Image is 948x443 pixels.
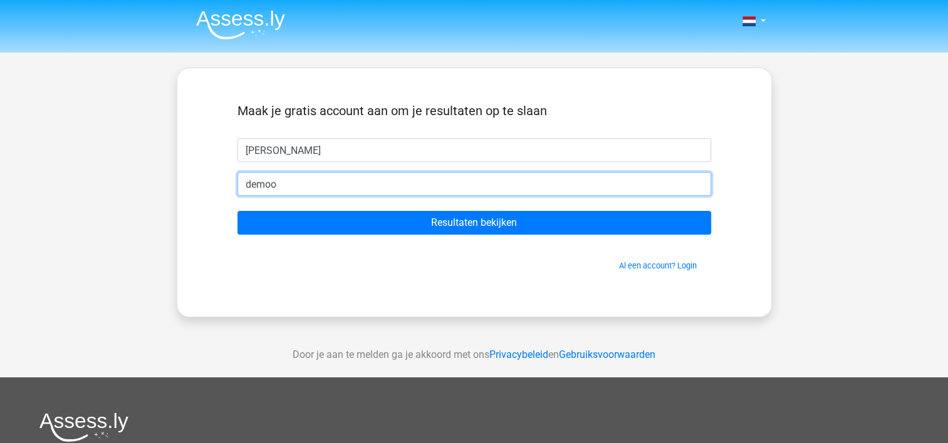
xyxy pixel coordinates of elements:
a: Gebruiksvoorwaarden [559,349,655,360]
img: Assessly logo [39,412,128,442]
input: Voornaam [237,138,711,162]
h5: Maak je gratis account aan om je resultaten op te slaan [237,103,711,118]
a: Al een account? Login [619,261,697,270]
img: Assessly [196,10,285,39]
input: Email [237,172,711,196]
input: Resultaten bekijken [237,211,711,235]
a: Privacybeleid [489,349,548,360]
